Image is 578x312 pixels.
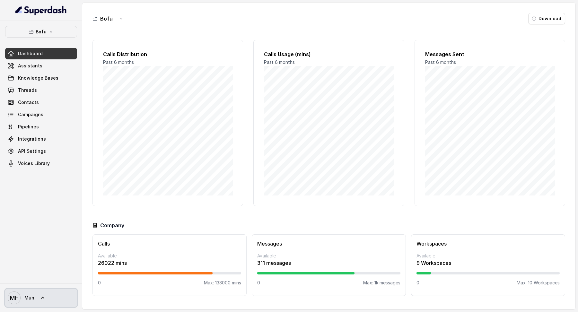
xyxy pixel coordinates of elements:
[18,136,46,142] span: Integrations
[98,259,241,267] p: 26022 mins
[100,15,113,22] h3: Bofu
[10,295,19,301] text: MH
[5,72,77,84] a: Knowledge Bases
[5,60,77,72] a: Assistants
[416,253,560,259] p: Available
[5,26,77,38] button: Bofu
[204,280,241,286] p: Max: 133000 mins
[18,63,42,69] span: Assistants
[257,240,400,247] h3: Messages
[264,50,393,58] h2: Calls Usage (mins)
[257,253,400,259] p: Available
[18,124,39,130] span: Pipelines
[24,295,36,301] span: Muni
[416,280,419,286] p: 0
[5,158,77,169] a: Voices Library
[5,48,77,59] a: Dashboard
[103,59,134,65] span: Past 6 months
[257,259,400,267] p: 311 messages
[98,240,241,247] h3: Calls
[425,50,555,58] h2: Messages Sent
[103,50,232,58] h2: Calls Distribution
[18,50,43,57] span: Dashboard
[257,280,260,286] p: 0
[5,145,77,157] a: API Settings
[517,280,560,286] p: Max: 10 Workspaces
[18,75,58,81] span: Knowledge Bases
[5,84,77,96] a: Threads
[416,259,560,267] p: 9 Workspaces
[18,160,50,167] span: Voices Library
[98,253,241,259] p: Available
[18,111,43,118] span: Campaigns
[18,87,37,93] span: Threads
[425,59,456,65] span: Past 6 months
[18,99,39,106] span: Contacts
[416,240,560,247] h3: Workspaces
[5,289,77,307] a: Muni
[18,148,46,154] span: API Settings
[5,121,77,133] a: Pipelines
[15,5,67,15] img: light.svg
[36,28,47,36] p: Bofu
[5,133,77,145] a: Integrations
[528,13,565,24] button: Download
[5,97,77,108] a: Contacts
[98,280,101,286] p: 0
[5,109,77,120] a: Campaigns
[264,59,295,65] span: Past 6 months
[363,280,400,286] p: Max: 1k messages
[100,221,124,229] h3: Company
